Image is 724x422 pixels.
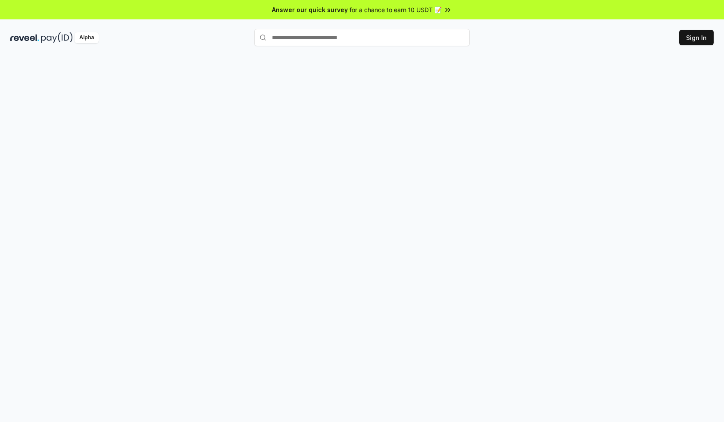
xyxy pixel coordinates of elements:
[75,32,99,43] div: Alpha
[272,5,348,14] span: Answer our quick survey
[41,32,73,43] img: pay_id
[10,32,39,43] img: reveel_dark
[679,30,714,45] button: Sign In
[350,5,442,14] span: for a chance to earn 10 USDT 📝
